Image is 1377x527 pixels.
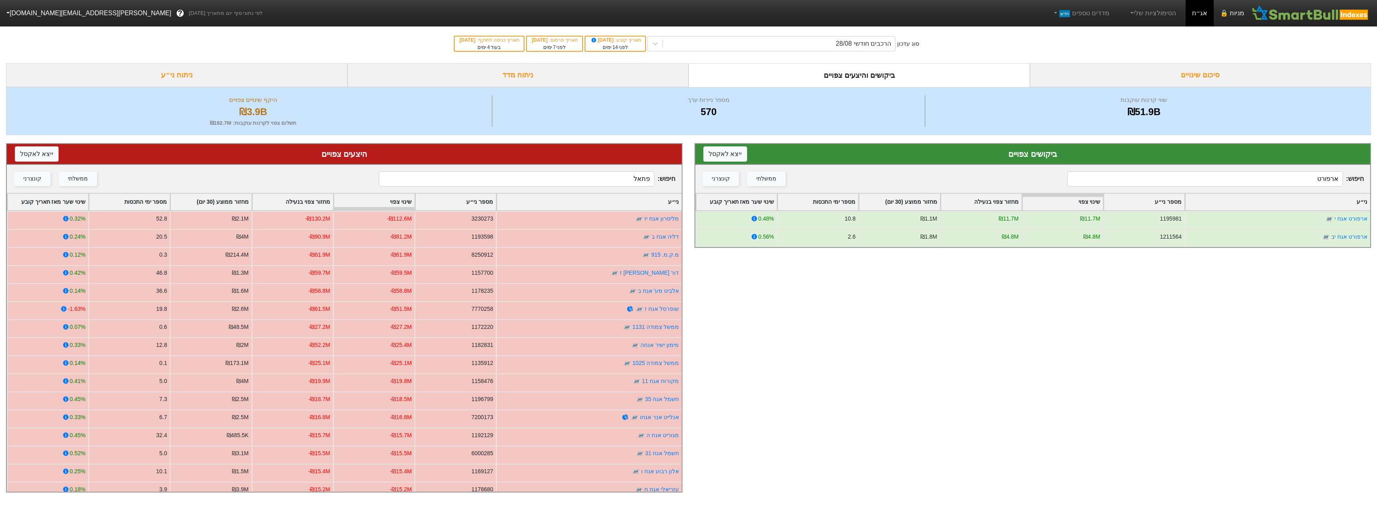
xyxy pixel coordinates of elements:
[232,287,249,295] div: ₪1.6M
[471,305,493,313] div: 7770258
[471,485,493,494] div: 1178680
[1030,63,1371,87] div: סיכום שינויים
[70,431,85,440] div: 0.45%
[8,194,88,210] div: Toggle SortBy
[703,146,747,162] button: ייצא לאקסל
[631,341,639,349] img: tase link
[68,305,85,313] div: -1.63%
[159,359,167,367] div: 0.1
[688,63,1030,87] div: ביקושים והיצעים צפויים
[232,413,249,422] div: ₪2.5M
[6,63,347,87] div: ניתוח ני״ע
[1125,5,1179,21] a: הסימולציות שלי
[334,194,414,210] div: Toggle SortBy
[229,323,249,331] div: ₪48.5M
[156,287,167,295] div: 36.6
[652,233,679,240] a: דליה אגח ב
[309,287,330,295] div: -₪58.8M
[927,95,1361,105] div: שווי קרנות עוקבות
[640,342,679,348] a: מימון ישיר אגחה
[189,9,262,17] span: לפי נתוני סוף יום מתאריך [DATE]
[15,146,59,162] button: ייצא לאקסל
[23,174,41,183] div: קונצרני
[644,486,679,493] a: עזריאלי אגח ח
[642,378,679,384] a: מקורות אגח 11
[636,395,644,403] img: tase link
[309,485,330,494] div: -₪15.2M
[631,413,639,422] img: tase link
[159,395,167,403] div: 7.3
[459,37,477,43] span: [DATE]
[390,341,412,349] div: -₪25.4M
[642,251,650,259] img: tase link
[70,215,85,223] div: 0.32%
[305,215,330,223] div: -₪130.2M
[1331,233,1367,240] a: ארפורט אגח יב
[379,171,675,186] span: חיפוש :
[225,359,248,367] div: ₪173.1M
[70,413,85,422] div: 0.33%
[89,194,170,210] div: Toggle SortBy
[703,148,1362,160] div: ביקושים צפויים
[651,251,679,258] a: מ.ק.מ. 915
[70,359,85,367] div: 0.14%
[1067,171,1364,186] span: חיפוש :
[236,233,248,241] div: ₪4M
[16,95,490,105] div: היקף שינויים צפויים
[471,377,493,385] div: 1158476
[623,323,631,331] img: tase link
[494,95,923,105] div: מספר ניירות ערך
[390,359,412,367] div: -₪25.1M
[309,413,330,422] div: -₪16.8M
[471,251,493,259] div: 8250912
[309,269,330,277] div: -₪59.7M
[70,485,85,494] div: 0.18%
[471,395,493,403] div: 1196799
[623,359,631,367] img: tase link
[629,287,637,295] img: tase link
[390,251,412,259] div: -₪61.9M
[487,45,490,50] span: 4
[59,172,97,186] button: ממשלתי
[836,39,891,49] div: הרכבים חודשי 28/08
[589,36,641,44] div: תאריך קובע :
[390,377,412,385] div: -₪19.8M
[638,288,679,294] a: אלביט מע' אגח ב
[471,467,493,476] div: 1169127
[1160,215,1182,223] div: 1195981
[640,414,679,420] a: אנלייט אנר אגחו
[309,395,330,403] div: -₪18.7M
[156,215,167,223] div: 52.8
[1059,10,1070,17] span: חדש
[635,486,643,494] img: tase link
[379,171,654,186] input: 473 רשומות...
[941,194,1022,210] div: Toggle SortBy
[636,450,644,458] img: tase link
[232,269,249,277] div: ₪1.3M
[159,485,167,494] div: 3.9
[645,450,679,456] a: חשמל אגח 31
[390,269,412,277] div: -₪59.5M
[494,105,923,119] div: 570
[471,323,493,331] div: 1172220
[531,36,578,44] div: תאריך פרסום :
[646,432,679,438] a: מגוריט אגח ה
[70,449,85,458] div: 0.52%
[920,215,937,223] div: ₪1.1M
[471,449,493,458] div: 6000285
[309,233,330,241] div: -₪90.9M
[70,251,85,259] div: 0.12%
[712,174,730,183] div: קונצרני
[1251,5,1371,21] img: SmartBull
[645,306,679,312] a: שופרסל אגח ז
[156,341,167,349] div: 12.8
[999,215,1019,223] div: ₪11.7M
[471,413,493,422] div: 7200173
[390,431,412,440] div: -₪15.7M
[390,287,412,295] div: -₪58.8M
[1185,194,1370,210] div: Toggle SortBy
[756,174,776,183] div: ממשלתי
[390,449,412,458] div: -₪15.5M
[620,270,679,276] a: דור [PERSON_NAME] ז
[553,45,556,50] span: 7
